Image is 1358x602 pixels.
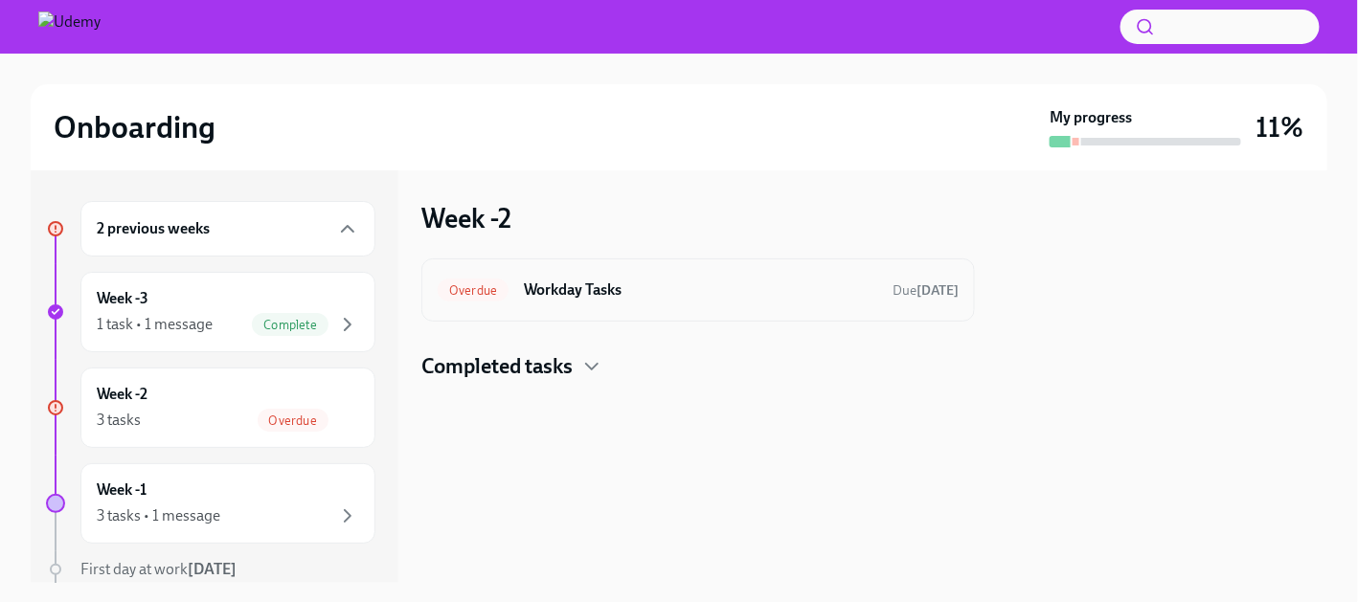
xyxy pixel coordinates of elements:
[97,218,210,239] h6: 2 previous weeks
[421,352,975,381] div: Completed tasks
[421,201,511,235] h3: Week -2
[524,279,877,301] h6: Workday Tasks
[38,11,101,42] img: Udemy
[438,283,509,298] span: Overdue
[97,479,147,501] h6: Week -1
[80,201,375,256] div: 2 previous weeks
[97,288,148,309] h6: Week -3
[893,282,959,299] span: Due
[1050,107,1132,128] strong: My progress
[97,410,141,431] div: 3 tasks
[97,505,220,526] div: 3 tasks • 1 message
[1256,110,1304,145] h3: 11%
[258,413,328,428] span: Overdue
[252,318,328,332] span: Complete
[97,314,213,335] div: 1 task • 1 message
[80,560,237,578] span: First day at work
[97,384,147,405] h6: Week -2
[917,282,959,299] strong: [DATE]
[438,275,959,305] a: OverdueWorkday TasksDue[DATE]
[46,463,375,544] a: Week -13 tasks • 1 message
[421,352,573,381] h4: Completed tasks
[46,368,375,448] a: Week -23 tasksOverdue
[893,281,959,300] span: August 18th, 2025 11:00
[46,272,375,352] a: Week -31 task • 1 messageComplete
[54,108,215,146] h2: Onboarding
[46,559,375,580] a: First day at work[DATE]
[188,560,237,578] strong: [DATE]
